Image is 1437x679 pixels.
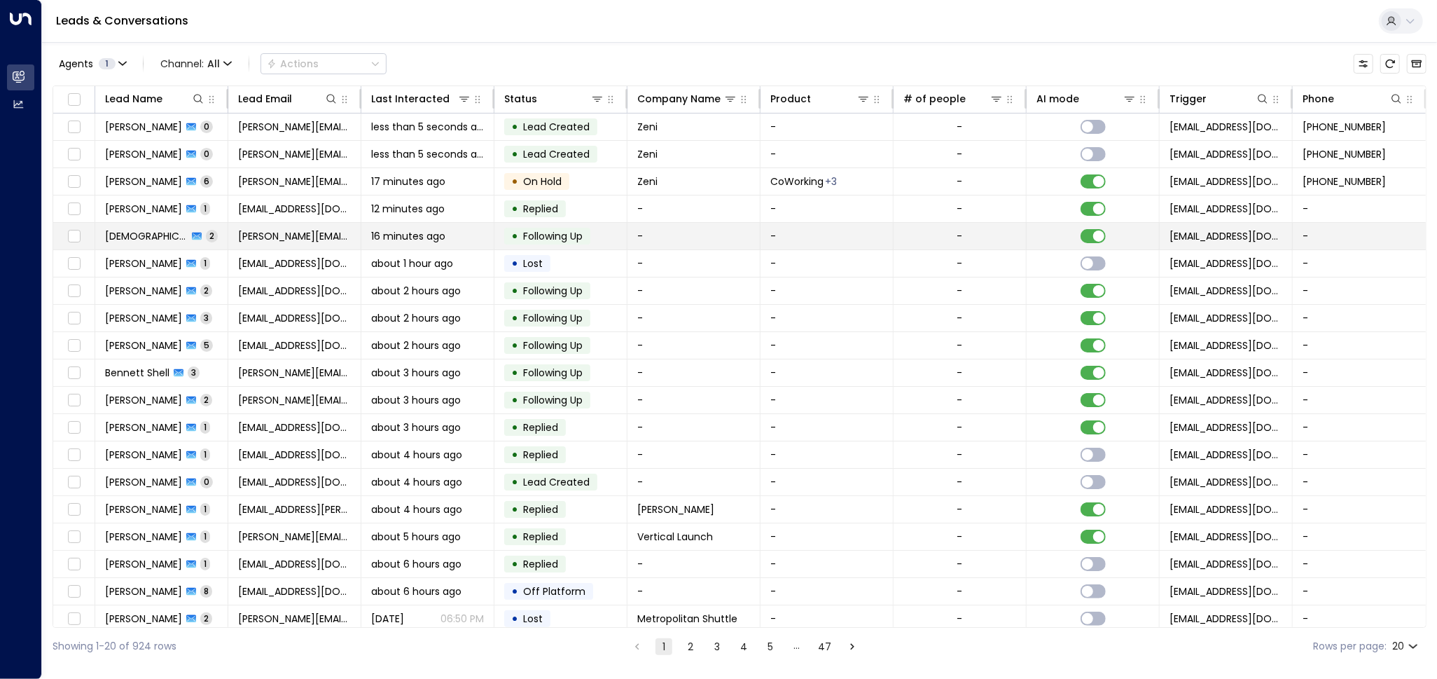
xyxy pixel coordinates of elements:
div: Lead Email [238,90,338,107]
span: Toggle select row [65,474,83,491]
span: Lead Created [523,475,590,489]
td: - [761,332,894,359]
td: - [627,250,761,277]
span: mdumlao@buildingdecarb.org [238,311,351,325]
span: Marycella Dumlao [105,311,182,325]
span: about 3 hours ago [371,420,461,434]
span: Replied [523,557,558,571]
td: - [761,359,894,386]
span: kristen@corsaprecision.com [238,229,351,243]
span: +14132101352 [1303,147,1386,161]
span: 2 [200,612,212,624]
span: Zeni [637,174,658,188]
div: Product [770,90,870,107]
td: - [1293,496,1426,523]
td: - [761,469,894,495]
span: 8 [200,585,212,597]
td: - [627,305,761,331]
div: • [511,443,518,467]
td: - [1293,523,1426,550]
div: Phone [1303,90,1403,107]
span: 1 [200,558,210,570]
td: - [627,414,761,441]
span: Toggle select row [65,310,83,327]
td: - [1293,250,1426,277]
span: Oct 03, 2025 [371,612,404,626]
div: Last Interacted [371,90,450,107]
span: Lost [523,612,543,626]
td: - [761,196,894,222]
div: Phone [1303,90,1334,107]
span: +14132101352 [1303,120,1386,134]
div: • [511,525,518,549]
span: about 6 hours ago [371,557,461,571]
span: 1 [200,530,210,542]
span: 17 minutes ago [371,174,445,188]
td: - [761,387,894,413]
a: Leads & Conversations [56,13,188,29]
span: 1 [200,448,210,460]
span: Toggle select row [65,146,83,163]
span: ISABEL RIVERA [105,584,182,598]
button: page 1 [655,638,672,655]
span: cqlawyertn@gmail.com [238,475,351,489]
span: noreply@notifications.hubspot.com [1169,256,1282,270]
div: • [511,579,518,603]
td: - [761,414,894,441]
span: John Platt [105,393,182,407]
span: noreply@notifications.hubspot.com [1169,448,1282,462]
label: Rows per page: [1313,639,1387,654]
div: • [511,170,518,193]
span: All [207,58,220,69]
span: Carl Carter [105,448,182,462]
span: 3 [200,312,212,324]
span: alexa.mart0303@gmail.com [238,256,351,270]
td: - [627,578,761,605]
span: 0 [200,476,213,488]
span: On Hold [523,174,562,188]
span: dosband@gmail.com [238,338,351,352]
td: - [1293,305,1426,331]
span: noreply@notifications.hubspot.com [1169,366,1282,380]
div: - [957,338,963,352]
span: Toggle select row [65,282,83,300]
span: Toggle select row [65,501,83,519]
td: - [1293,277,1426,304]
span: Carl Carter [105,475,182,489]
div: • [511,361,518,385]
div: - [957,256,963,270]
td: - [1293,196,1426,222]
div: Actions [267,57,319,70]
span: noreply@notifications.hubspot.com [1169,530,1282,544]
span: Toggle select row [65,610,83,628]
td: - [761,496,894,523]
td: - [1293,332,1426,359]
td: - [1293,387,1426,413]
td: - [761,277,894,304]
div: Status [504,90,604,107]
div: # of people [903,90,1004,107]
button: Go to page 5 [762,638,779,655]
span: mmastrangelo@tecspal.com [238,420,351,434]
span: Toggle select row [65,583,83,601]
span: Lead Created [523,147,590,161]
div: - [957,229,963,243]
td: - [761,578,894,605]
span: gmarie1965@myyahoo.com [238,284,351,298]
div: • [511,388,518,412]
span: 2 [200,284,212,296]
span: +14132101352 [1303,174,1386,188]
span: chaneeg1019@gmail.com [238,557,351,571]
span: 1 [200,421,210,433]
div: - [957,612,963,626]
span: Toggle select row [65,528,83,546]
div: - [957,448,963,462]
div: • [511,142,518,166]
nav: pagination navigation [628,638,861,655]
div: - [957,311,963,325]
span: Zeni [637,147,658,161]
button: Actions [261,53,387,74]
td: - [1293,359,1426,386]
div: AI mode [1036,90,1137,107]
div: • [511,197,518,221]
